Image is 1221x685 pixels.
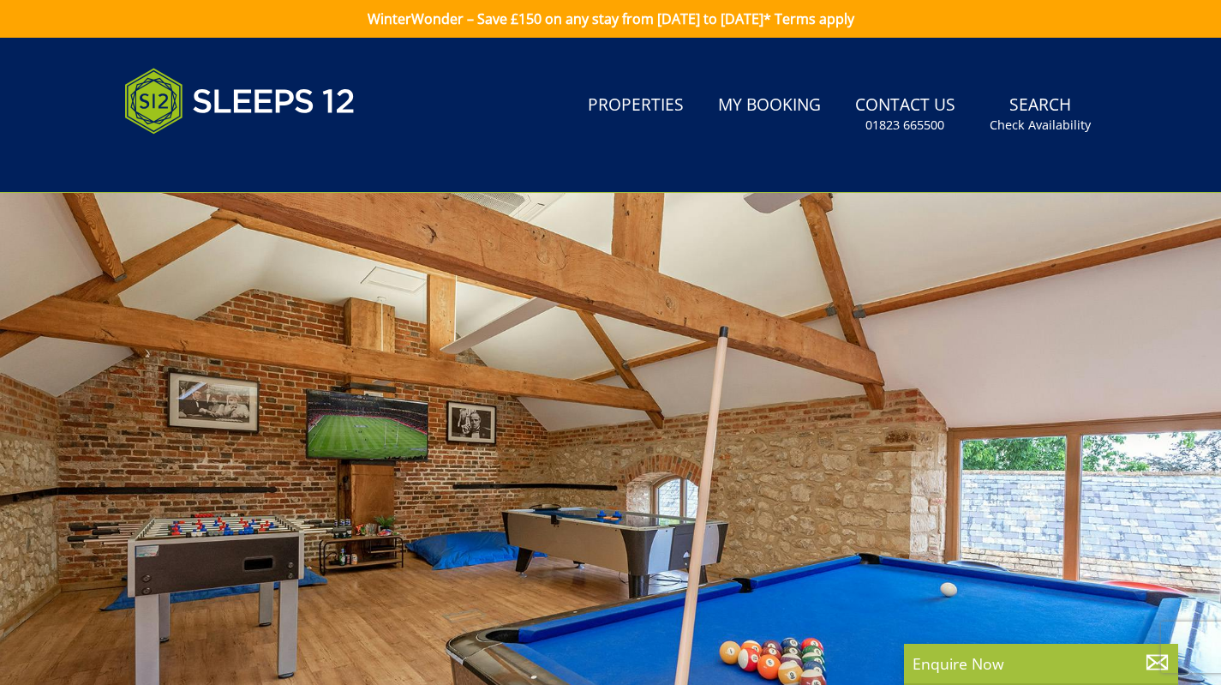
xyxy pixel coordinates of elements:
[711,87,828,125] a: My Booking
[124,58,356,144] img: Sleeps 12
[581,87,691,125] a: Properties
[116,154,296,169] iframe: Customer reviews powered by Trustpilot
[913,652,1170,675] p: Enquire Now
[865,117,944,134] small: 01823 665500
[848,87,962,142] a: Contact Us01823 665500
[983,87,1098,142] a: SearchCheck Availability
[990,117,1091,134] small: Check Availability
